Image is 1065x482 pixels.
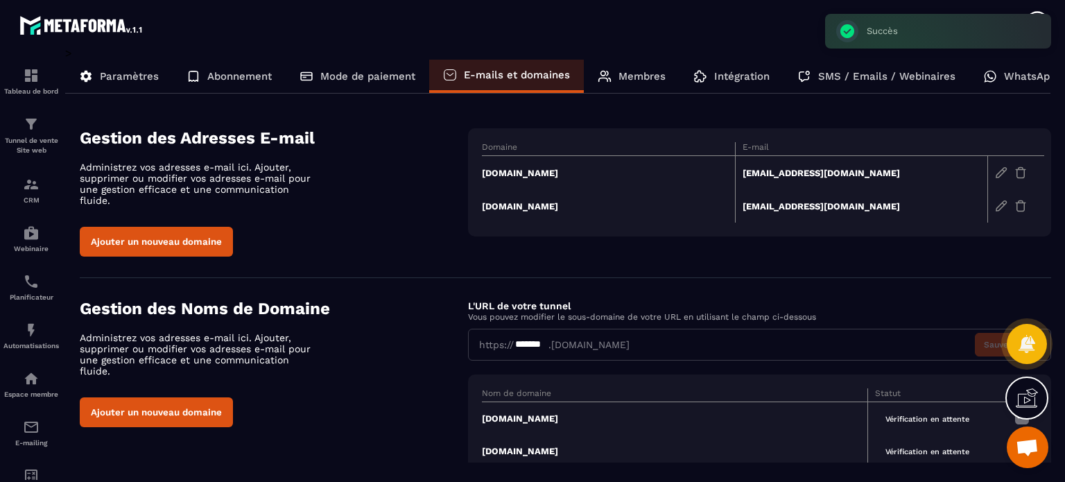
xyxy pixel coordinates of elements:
p: Membres [618,70,666,83]
p: Administrez vos adresses e-mail ici. Ajouter, supprimer ou modifier vos adresses e-mail pour une ... [80,162,322,206]
button: Ajouter un nouveau domaine [80,227,233,257]
a: automationsautomationsWebinaire [3,214,59,263]
p: Administrez vos adresses e-mail ici. Ajouter, supprimer ou modifier vos adresses e-mail pour une ... [80,332,322,377]
img: trash-gr.2c9399ab.svg [1014,166,1027,179]
p: CRM [3,196,59,204]
h4: Gestion des Noms de Domaine [80,299,468,318]
p: Intégration [714,70,770,83]
img: edit-gr.78e3acdd.svg [995,200,1007,212]
td: [EMAIL_ADDRESS][DOMAIN_NAME] [735,156,988,190]
td: [DOMAIN_NAME] [482,435,868,467]
img: scheduler [23,273,40,290]
td: [DOMAIN_NAME] [482,189,735,223]
th: Domaine [482,142,735,156]
img: formation [23,116,40,132]
p: Planificateur [3,293,59,301]
label: L'URL de votre tunnel [468,300,571,311]
p: WhatsApp [1004,70,1056,83]
th: Nom de domaine [482,388,868,402]
p: Espace membre [3,390,59,398]
th: Statut [868,388,1007,402]
a: formationformationTunnel de vente Site web [3,105,59,166]
p: Vous pouvez modifier le sous-domaine de votre URL en utilisant le champ ci-dessous [468,312,1051,322]
p: E-mailing [3,439,59,447]
p: Tableau de bord [3,87,59,95]
button: Ajouter un nouveau domaine [80,397,233,427]
th: E-mail [735,142,988,156]
img: formation [23,176,40,193]
img: logo [19,12,144,37]
div: Ouvrir le chat [1007,427,1048,468]
a: automationsautomationsAutomatisations [3,311,59,360]
img: formation [23,67,40,84]
span: Vérification en attente [875,411,980,427]
img: automations [23,370,40,387]
p: Automatisations [3,342,59,350]
img: email [23,419,40,436]
a: automationsautomationsEspace membre [3,360,59,408]
a: formationformationCRM [3,166,59,214]
td: [EMAIL_ADDRESS][DOMAIN_NAME] [735,189,988,223]
a: formationformationTableau de bord [3,57,59,105]
p: Tunnel de vente Site web [3,136,59,155]
p: Webinaire [3,245,59,252]
td: [DOMAIN_NAME] [482,156,735,190]
p: Paramètres [100,70,159,83]
img: automations [23,225,40,241]
span: Vérification en attente [875,444,980,460]
a: emailemailE-mailing [3,408,59,457]
td: [DOMAIN_NAME] [482,402,868,436]
p: SMS / Emails / Webinaires [818,70,955,83]
img: edit-gr.78e3acdd.svg [995,166,1007,179]
img: automations [23,322,40,338]
p: Mode de paiement [320,70,415,83]
h4: Gestion des Adresses E-mail [80,128,468,148]
p: E-mails et domaines [464,69,570,81]
p: Abonnement [207,70,272,83]
a: schedulerschedulerPlanificateur [3,263,59,311]
img: trash-gr.2c9399ab.svg [1014,200,1027,212]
